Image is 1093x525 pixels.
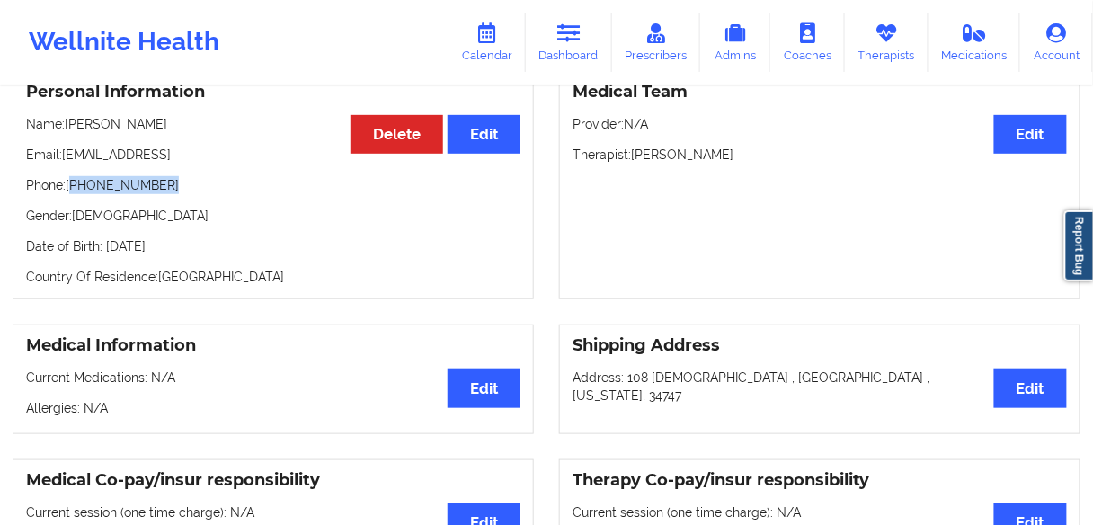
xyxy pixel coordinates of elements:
[26,115,520,133] p: Name: [PERSON_NAME]
[573,335,1067,356] h3: Shipping Address
[449,13,526,72] a: Calendar
[351,115,443,154] button: Delete
[770,13,845,72] a: Coaches
[994,115,1067,154] button: Edit
[526,13,612,72] a: Dashboard
[26,335,520,356] h3: Medical Information
[26,82,520,102] h3: Personal Information
[573,503,1067,521] p: Current session (one time charge): N/A
[573,82,1067,102] h3: Medical Team
[26,207,520,225] p: Gender: [DEMOGRAPHIC_DATA]
[994,369,1067,407] button: Edit
[612,13,701,72] a: Prescribers
[1020,13,1093,72] a: Account
[26,237,520,255] p: Date of Birth: [DATE]
[573,115,1067,133] p: Provider: N/A
[700,13,770,72] a: Admins
[448,115,520,154] button: Edit
[1064,210,1093,281] a: Report Bug
[573,146,1067,164] p: Therapist: [PERSON_NAME]
[573,369,1067,405] p: Address: 108 [DEMOGRAPHIC_DATA] , [GEOGRAPHIC_DATA] , [US_STATE], 34747
[26,268,520,286] p: Country Of Residence: [GEOGRAPHIC_DATA]
[26,470,520,491] h3: Medical Co-pay/insur responsibility
[845,13,929,72] a: Therapists
[573,470,1067,491] h3: Therapy Co-pay/insur responsibility
[26,146,520,164] p: Email: [EMAIL_ADDRESS]
[448,369,520,407] button: Edit
[26,503,520,521] p: Current session (one time charge): N/A
[26,369,520,387] p: Current Medications: N/A
[26,176,520,194] p: Phone: [PHONE_NUMBER]
[26,399,520,417] p: Allergies: N/A
[929,13,1021,72] a: Medications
